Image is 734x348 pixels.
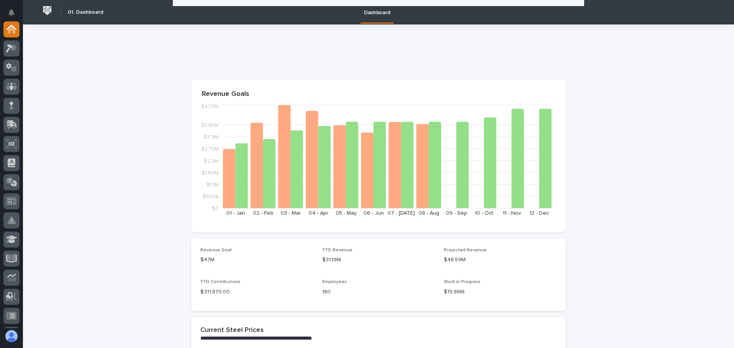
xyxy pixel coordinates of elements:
[203,194,219,199] tspan: $550K
[444,288,557,296] p: $19.86M
[3,5,19,21] button: Notifications
[322,280,347,284] span: Employees
[200,248,232,253] span: Revenue Goal
[204,134,219,140] tspan: $3.3M
[419,210,439,216] text: 08 - Aug
[322,256,435,264] p: $31.19M
[200,326,264,335] h2: Current Steel Prices
[388,210,415,216] text: 07 - [DATE]
[212,206,219,211] tspan: $0
[201,170,219,175] tspan: $1.65M
[444,256,557,264] p: $48.59M
[364,210,384,216] text: 06 - Jun
[202,90,555,99] p: Revenue Goals
[322,288,435,296] p: 180
[68,9,103,16] h2: 01. Dashboard
[206,182,219,187] tspan: $1.1M
[200,256,313,264] p: $47M
[201,146,219,152] tspan: $2.75M
[444,248,487,253] span: Projected Revenue
[444,280,481,284] span: Work in Progress
[281,210,301,216] text: 03 - Mar
[40,3,54,18] img: Workspace Logo
[200,288,313,296] p: $ 311,870.00
[503,210,521,216] text: 11 - Nov
[336,210,357,216] text: 05 - May
[529,210,549,216] text: 12 - Dec
[3,328,19,344] button: users-avatar
[10,9,19,21] div: Notifications
[446,210,467,216] text: 09 - Sep
[204,158,219,163] tspan: $2.2M
[226,210,245,216] text: 01 - Jan
[475,210,493,216] text: 10 - Oct
[200,280,240,284] span: YTD Contributions
[322,248,352,253] span: YTD Revenue
[201,123,219,128] tspan: $3.85M
[201,104,219,109] tspan: $4.77M
[253,210,273,216] text: 02 - Feb
[309,210,328,216] text: 04 - Apr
